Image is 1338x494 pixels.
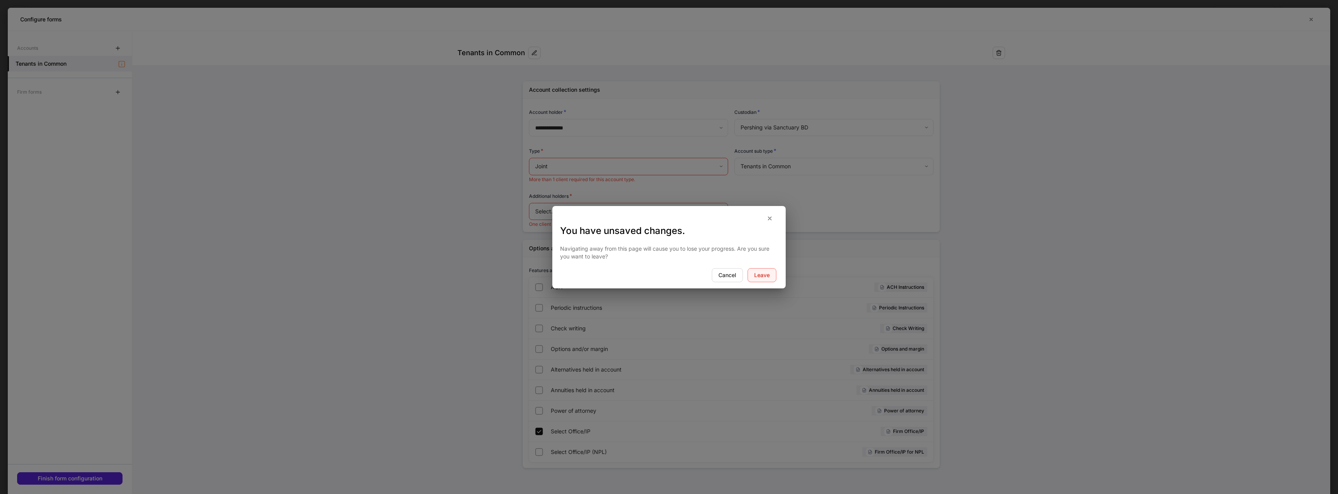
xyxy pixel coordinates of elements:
[712,268,743,282] button: Cancel
[748,268,776,282] button: Leave
[718,272,736,278] div: Cancel
[560,225,778,237] h3: You have unsaved changes.
[754,272,770,278] div: Leave
[560,245,778,260] p: Navigating away from this page will cause you to lose your progress. Are you sure you want to leave?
